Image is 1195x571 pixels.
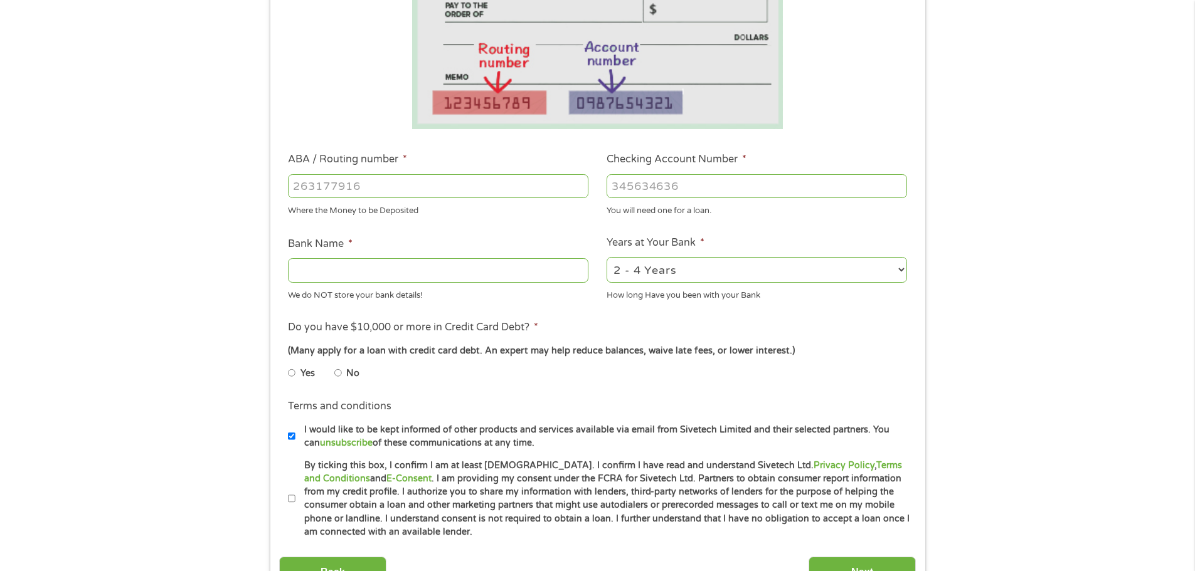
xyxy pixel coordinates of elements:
label: Years at Your Bank [607,236,704,249]
div: You will need one for a loan. [607,201,907,217]
a: Terms and Conditions [304,460,902,484]
label: ABA / Routing number [288,153,407,166]
label: Terms and conditions [288,400,391,413]
label: Checking Account Number [607,153,746,166]
label: I would like to be kept informed of other products and services available via email from Sivetech... [295,423,911,450]
label: No [346,367,359,380]
div: We do NOT store your bank details! [288,285,588,301]
a: Privacy Policy [814,460,874,471]
div: (Many apply for a loan with credit card debt. An expert may help reduce balances, waive late fees... [288,344,906,358]
div: How long Have you been with your Bank [607,285,907,301]
input: 345634636 [607,174,907,198]
a: E-Consent [386,473,432,484]
label: Yes [300,367,315,380]
a: unsubscribe [320,437,373,448]
label: Do you have $10,000 or more in Credit Card Debt? [288,321,538,334]
label: By ticking this box, I confirm I am at least [DEMOGRAPHIC_DATA]. I confirm I have read and unders... [295,459,911,539]
input: 263177916 [288,174,588,198]
div: Where the Money to be Deposited [288,201,588,217]
label: Bank Name [288,238,353,251]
